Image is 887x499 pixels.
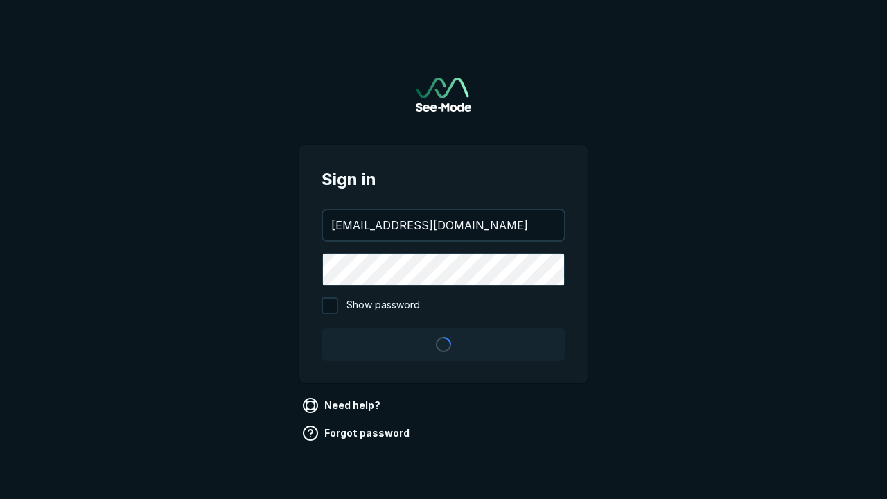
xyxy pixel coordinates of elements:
img: See-Mode Logo [416,78,471,112]
a: Need help? [299,394,386,417]
span: Sign in [322,167,565,192]
span: Show password [346,297,420,314]
input: your@email.com [323,210,564,240]
a: Go to sign in [416,78,471,112]
a: Forgot password [299,422,415,444]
